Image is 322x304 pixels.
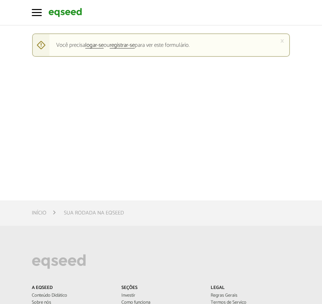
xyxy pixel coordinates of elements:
[32,285,111,291] p: A EqSeed
[32,293,111,298] a: Conteúdo Didático
[32,253,86,271] img: EqSeed Logo
[32,210,46,216] a: Início
[48,7,82,18] img: EqSeed
[211,285,290,291] p: Legal
[121,285,201,291] p: Seções
[121,293,201,298] a: Investir
[280,37,284,44] a: ×
[85,42,104,48] a: logar-se
[64,208,124,217] li: Sua rodada na EqSeed
[211,293,290,298] a: Regras Gerais
[110,42,135,48] a: registrar-se
[32,33,290,57] div: Você precisa ou para ver este formulário.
